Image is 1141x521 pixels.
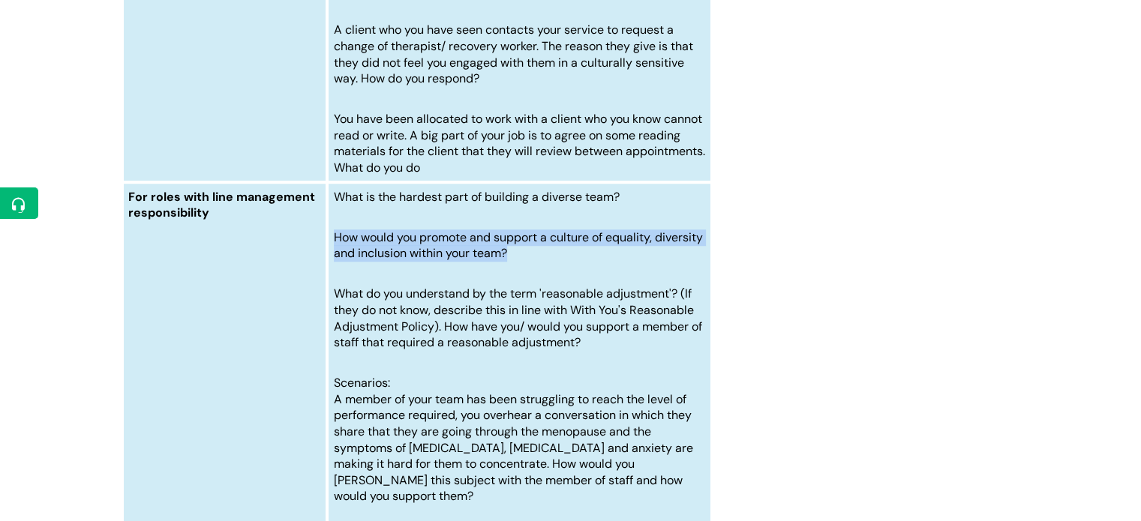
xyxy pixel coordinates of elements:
[334,111,705,175] span: You have been allocated to work with a client who you know cannot read or write. A big part of yo...
[334,189,620,205] span: What is the hardest part of building a diverse team?
[334,286,702,350] span: What do you understand by the term 'reasonable adjustment'? (If they do not know, describe this i...
[334,229,703,262] span: How would you promote and support a culture of equality, diversity and inclusion within your team?
[128,189,315,221] span: For roles with line management responsibility
[334,391,693,505] span: A member of your team has been struggling to reach the level of performance required, you overhea...
[334,22,693,86] span: A client who you have seen contacts your service to request a change of therapist/ recovery worke...
[334,375,390,391] span: Scenarios:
